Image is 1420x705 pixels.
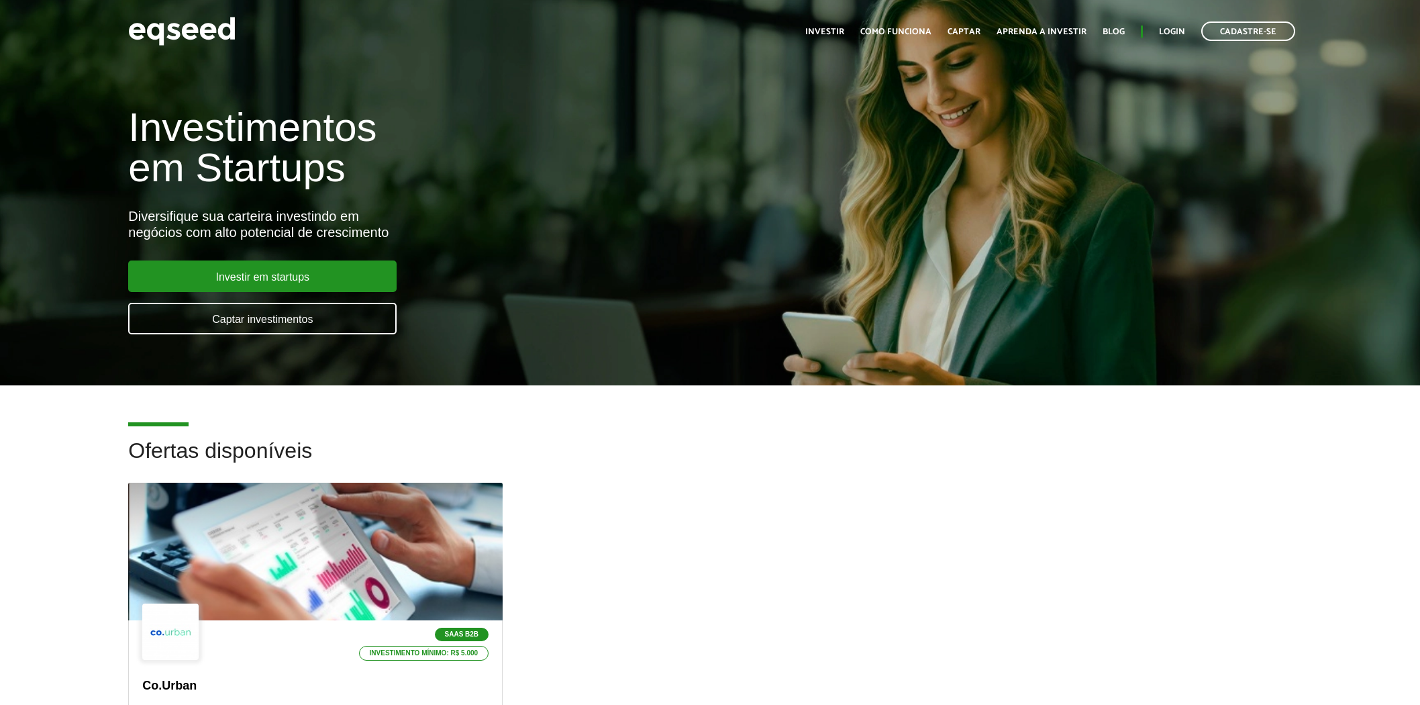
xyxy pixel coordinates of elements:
a: Blog [1103,28,1125,36]
div: Diversifique sua carteira investindo em negócios com alto potencial de crescimento [128,208,818,240]
a: Cadastre-se [1201,21,1295,41]
p: Investimento mínimo: R$ 5.000 [359,646,489,661]
p: SaaS B2B [435,628,489,641]
p: Co.Urban [142,679,489,694]
h2: Ofertas disponíveis [128,439,1291,483]
h1: Investimentos em Startups [128,107,818,188]
a: Investir em startups [128,261,397,292]
a: Captar investimentos [128,303,397,334]
a: Investir [805,28,844,36]
a: Captar [948,28,980,36]
img: EqSeed [128,13,236,49]
a: Login [1159,28,1185,36]
a: Como funciona [860,28,931,36]
a: Aprenda a investir [997,28,1086,36]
